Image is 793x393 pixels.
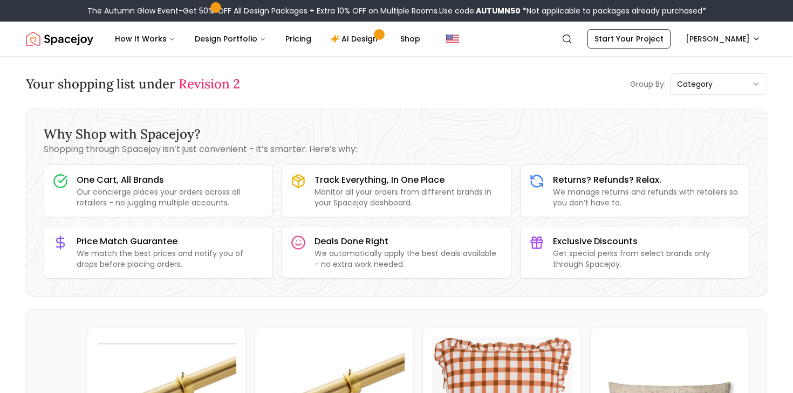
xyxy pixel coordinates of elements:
img: United States [446,32,459,45]
div: The Autumn Glow Event-Get 50% OFF All Design Packages + Extra 10% OFF on Multiple Rooms. [87,5,706,16]
p: Monitor all your orders from different brands in your Spacejoy dashboard. [315,187,502,208]
p: We manage returns and refunds with retailers so you don’t have to. [553,187,740,208]
button: Design Portfolio [186,28,275,50]
h3: Why Shop with Spacejoy? [44,126,749,143]
p: Shopping through Spacejoy isn’t just convenient - it’s smarter. Here’s why: [44,143,749,156]
nav: Main [106,28,429,50]
a: Shop [392,28,429,50]
h3: Track Everything, In One Place [315,174,502,187]
button: How It Works [106,28,184,50]
span: Use code: [439,5,521,16]
b: AUTUMN50 [476,5,521,16]
a: Spacejoy [26,28,93,50]
p: We match the best prices and notify you of drops before placing orders. [77,248,264,270]
h3: Exclusive Discounts [553,235,740,248]
span: Revision 2 [179,75,240,92]
h3: Deals Done Right [315,235,502,248]
p: Get special perks from select brands only through Spacejoy. [553,248,740,270]
h3: Price Match Guarantee [77,235,264,248]
p: Our concierge places your orders across all retailers - no juggling multiple accounts. [77,187,264,208]
img: Spacejoy Logo [26,28,93,50]
nav: Global [26,22,767,56]
a: Pricing [277,28,320,50]
h3: One Cart, All Brands [77,174,264,187]
h3: Your shopping list under [26,75,240,93]
p: Group By: [630,79,666,89]
a: AI Design [322,28,389,50]
a: Start Your Project [587,29,671,49]
button: [PERSON_NAME] [679,29,767,49]
span: *Not applicable to packages already purchased* [521,5,706,16]
h3: Returns? Refunds? Relax. [553,174,740,187]
p: We automatically apply the best deals available - no extra work needed. [315,248,502,270]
